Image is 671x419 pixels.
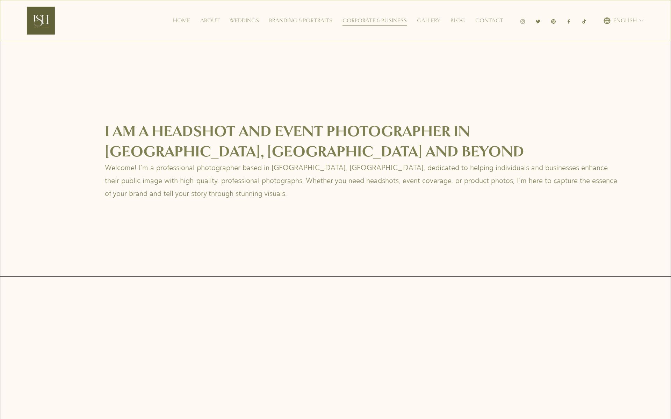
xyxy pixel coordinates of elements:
[566,18,571,23] a: Facebook
[613,16,637,26] span: English
[475,15,503,26] a: Contact
[551,18,556,23] a: Pinterest
[173,15,190,26] a: Home
[417,15,440,26] a: Gallery
[582,18,587,23] a: TikTok
[200,15,220,26] a: About
[520,18,525,23] a: Instagram
[535,18,541,23] a: Twitter
[450,15,466,26] a: Blog
[342,15,407,26] a: Corporate & Business
[105,123,524,161] strong: I Am a Headshot and Event Photographer in [GEOGRAPHIC_DATA], [GEOGRAPHIC_DATA] and Beyond
[604,15,644,26] div: language picker
[230,15,259,26] a: Weddings
[105,161,618,200] p: Welcome! I'm a professional photographer based in [GEOGRAPHIC_DATA], [GEOGRAPHIC_DATA], dedicated...
[27,7,55,35] img: Ish Picturesque
[269,15,332,26] a: Branding & Portraits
